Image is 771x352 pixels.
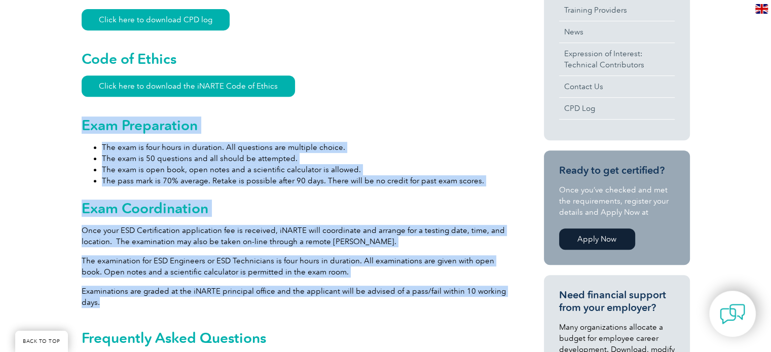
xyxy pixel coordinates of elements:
[559,164,675,177] h3: Ready to get certified?
[15,331,68,352] a: BACK TO TOP
[559,184,675,218] p: Once you’ve checked and met the requirements, register your details and Apply Now at
[82,225,507,247] p: Once your ESD Certification application fee is received, iNARTE will coordinate and arrange for a...
[82,51,507,67] h2: Code of Ethics
[82,117,507,133] h2: Exam Preparation
[102,153,507,164] li: The exam is 50 questions and all should be attempted.
[720,301,745,327] img: contact-chat.png
[82,330,507,346] h2: Frequently Asked Questions
[559,289,675,314] h3: Need financial support from your employer?
[82,255,507,278] p: The examination for ESD Engineers or ESD Technicians is four hours in duration. All examinations ...
[102,164,507,175] li: The exam is open book, open notes and a scientific calculator is allowed.
[82,200,507,216] h2: Exam Coordination
[755,4,768,14] img: en
[102,175,507,186] li: The pass mark is 70% average. Retake is possible after 90 days. There will be no credit for past ...
[559,228,635,250] a: Apply Now
[559,98,675,119] a: CPD Log
[82,9,230,30] a: Click here to download CPD log
[82,286,507,308] p: Examinations are graded at the iNARTE principal office and the applicant will be advised of a pas...
[559,43,675,75] a: Expression of Interest:Technical Contributors
[559,21,675,43] a: News
[102,142,507,153] li: The exam is four hours in duration. All questions are multiple choice.
[82,75,295,97] a: Click here to download the iNARTE Code of Ethics
[559,76,675,97] a: Contact Us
